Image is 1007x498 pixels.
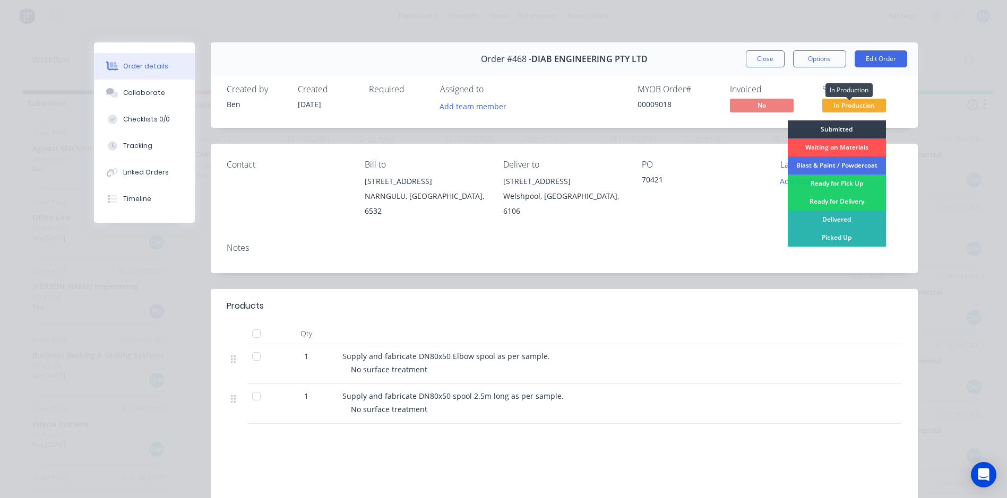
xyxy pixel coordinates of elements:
div: Qty [274,323,338,344]
div: Welshpool, [GEOGRAPHIC_DATA], 6106 [503,189,625,219]
div: Created [298,84,356,94]
button: Add team member [434,99,512,113]
div: Invoiced [730,84,810,94]
span: [DATE] [298,99,321,109]
button: Linked Orders [94,159,195,186]
div: 70421 [642,174,763,189]
div: PO [642,160,763,170]
div: Created by [227,84,285,94]
div: In Production [825,83,873,97]
div: 00009018 [638,99,717,110]
div: Order details [123,62,168,71]
div: Bill to [365,160,486,170]
span: Supply and fabricate DN80x50 Elbow spool as per sample. [342,351,550,361]
div: Contact [227,160,348,170]
button: Add team member [440,99,512,113]
div: Required [369,84,427,94]
div: Linked Orders [123,168,169,177]
span: No [730,99,794,112]
div: [STREET_ADDRESS]Welshpool, [GEOGRAPHIC_DATA], 6106 [503,174,625,219]
button: Tracking [94,133,195,159]
span: Order #468 - [481,54,531,64]
div: NARNGULU, [GEOGRAPHIC_DATA], 6532 [365,189,486,219]
div: Ready for Delivery [788,193,886,211]
button: Order details [94,53,195,80]
div: Notes [227,243,902,253]
div: Tracking [123,141,152,151]
div: [STREET_ADDRESS] [503,174,625,189]
div: Labels [780,160,902,170]
button: Options [793,50,846,67]
button: Collaborate [94,80,195,106]
div: [STREET_ADDRESS] [365,174,486,189]
button: Add labels [774,174,823,188]
div: MYOB Order # [638,84,717,94]
span: In Production [822,99,886,112]
span: Supply and fabricate DN80x50 spool 2.5m long as per sample. [342,391,564,401]
div: [STREET_ADDRESS]NARNGULU, [GEOGRAPHIC_DATA], 6532 [365,174,486,219]
div: Assigned to [440,84,546,94]
div: Collaborate [123,88,165,98]
span: 1 [304,351,308,362]
div: Open Intercom Messenger [971,462,996,487]
div: Ready for Pick Up [788,174,886,193]
div: Delivered [788,211,886,229]
div: Deliver to [503,160,625,170]
div: Checklists 0/0 [123,115,170,124]
div: Timeline [123,194,151,204]
div: Ben [227,99,285,110]
div: Products [227,300,264,312]
div: Picked Up [788,229,886,247]
span: No surface treatment [351,404,427,414]
button: Timeline [94,186,195,212]
span: No surface treatment [351,364,427,374]
span: DIAB ENGINEERING PTY LTD [531,54,648,64]
div: Blast & Paint / Powdercoat [788,156,886,174]
button: Edit Order [855,50,907,67]
div: Submitted [788,120,886,138]
span: 1 [304,390,308,401]
div: Waiting on Materials [788,138,886,156]
button: Checklists 0/0 [94,106,195,133]
button: In Production [822,99,886,115]
button: Close [746,50,785,67]
div: Status [822,84,902,94]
